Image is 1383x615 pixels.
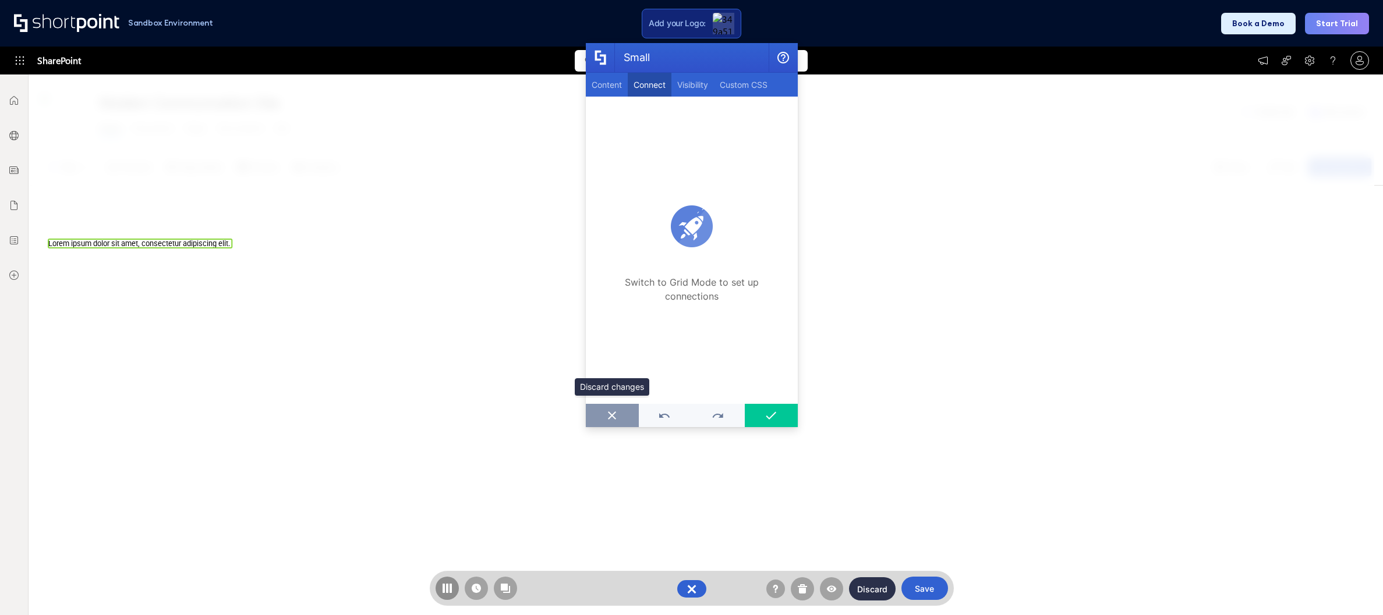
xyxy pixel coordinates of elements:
span: Content [592,80,622,90]
span: Visibility [677,80,708,90]
span: Custom CSS [720,80,767,90]
img: 349a5179-96db-45d0-b64c-f26290b5d327_LThumb (1).jpg [713,13,734,34]
div: Connect [628,73,671,97]
button: Discard [849,577,896,600]
h1: Sandbox Environment [128,20,213,26]
button: Save [901,577,948,600]
button: Book a Demo [1221,13,1296,34]
span: Connect [634,80,666,90]
div: Custom CSS [714,73,773,97]
div: Small [586,43,798,427]
div: Content [586,73,628,97]
iframe: Chat Widget [1325,559,1383,615]
span: Add your Logo: [649,18,706,29]
span: Small [624,51,650,63]
div: Visibility [671,73,714,97]
button: Start Trial [1305,13,1369,34]
p: Switch to Grid Mode to set up connections [610,275,773,303]
span: SharePoint [37,47,81,74]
